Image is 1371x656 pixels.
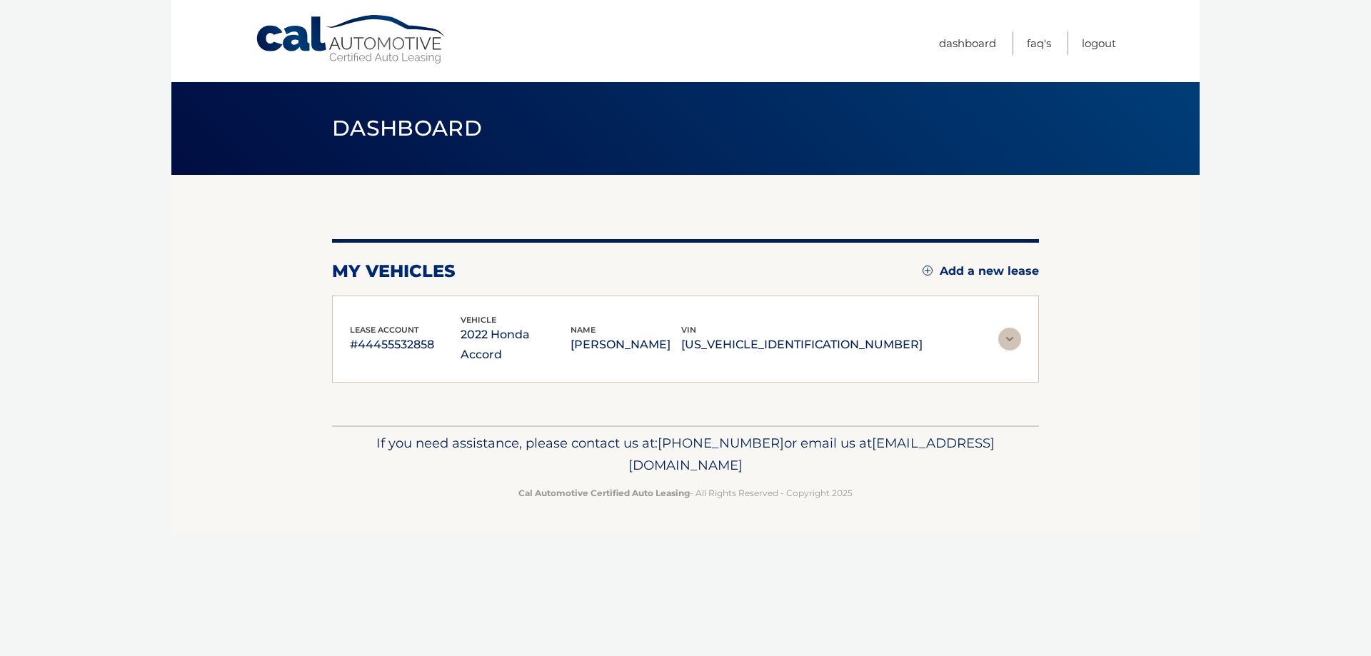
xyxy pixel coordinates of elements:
span: Dashboard [332,115,482,141]
p: [PERSON_NAME] [571,335,681,355]
p: If you need assistance, please contact us at: or email us at [341,432,1030,478]
p: #44455532858 [350,335,461,355]
span: [PHONE_NUMBER] [658,435,784,451]
a: Logout [1082,31,1116,55]
span: lease account [350,325,419,335]
span: name [571,325,596,335]
p: [US_VEHICLE_IDENTIFICATION_NUMBER] [681,335,923,355]
h2: my vehicles [332,261,456,282]
a: Add a new lease [923,264,1039,278]
span: vehicle [461,315,496,325]
span: vin [681,325,696,335]
img: accordion-rest.svg [998,328,1021,350]
a: Cal Automotive [255,14,448,65]
a: FAQ's [1027,31,1051,55]
p: - All Rights Reserved - Copyright 2025 [341,485,1030,500]
img: add.svg [923,266,933,276]
p: 2022 Honda Accord [461,325,571,365]
a: Dashboard [939,31,996,55]
strong: Cal Automotive Certified Auto Leasing [518,488,690,498]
